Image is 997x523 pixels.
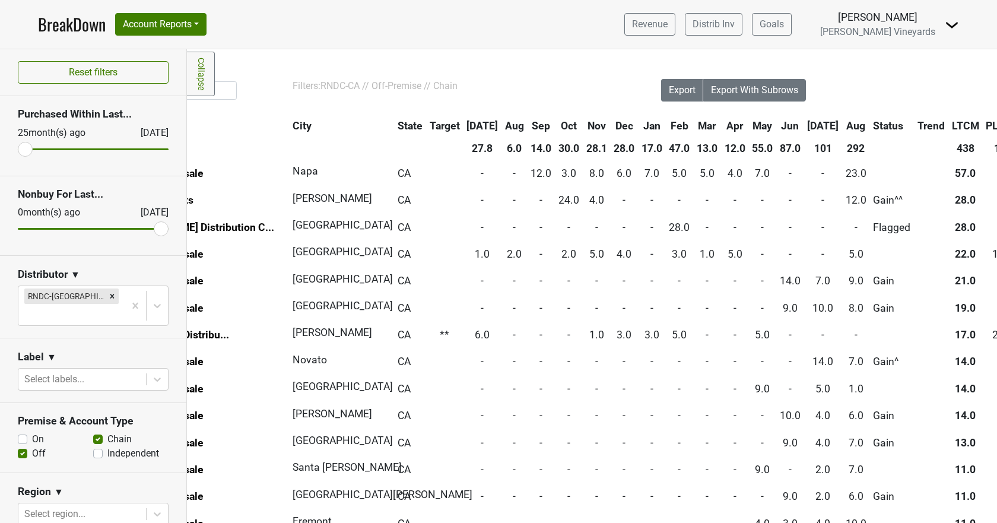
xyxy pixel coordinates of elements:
[293,165,318,177] span: Napa
[595,356,598,367] span: -
[849,410,863,421] span: 6.0
[650,464,653,476] span: -
[678,194,681,206] span: -
[849,464,863,476] span: 7.0
[650,383,653,395] span: -
[873,120,903,132] span: Status
[650,437,653,449] span: -
[706,464,709,476] span: -
[650,221,653,233] span: -
[650,490,653,502] span: -
[481,221,484,233] span: -
[293,381,393,392] span: [GEOGRAPHIC_DATA]
[528,115,555,137] th: Sep: activate to sort column ascending
[567,410,570,421] span: -
[398,275,411,287] span: CA
[539,490,542,502] span: -
[955,356,976,367] span: 14.0
[555,115,582,137] th: Oct: activate to sort column ascending
[290,115,388,137] th: City: activate to sort column ascending
[734,194,736,206] span: -
[650,248,653,260] span: -
[293,219,393,231] span: [GEOGRAPHIC_DATA]
[567,383,570,395] span: -
[427,115,463,137] th: Target: activate to sort column ascending
[777,138,804,159] th: 87.0
[18,126,112,140] div: 25 month(s) ago
[293,435,393,446] span: [GEOGRAPHIC_DATA]
[706,275,709,287] span: -
[815,437,830,449] span: 4.0
[650,302,653,314] span: -
[812,302,833,314] span: 10.0
[855,329,858,341] span: -
[539,383,542,395] span: -
[755,167,770,179] span: 7.0
[119,221,274,233] a: [PERSON_NAME] Distribution C...
[539,437,542,449] span: -
[761,221,764,233] span: -
[706,410,709,421] span: -
[481,356,484,367] span: -
[706,383,709,395] span: -
[617,329,631,341] span: 3.0
[734,302,736,314] span: -
[567,221,570,233] span: -
[650,356,653,367] span: -
[398,302,411,314] span: CA
[187,52,215,96] a: Collapse
[398,167,411,179] span: CA
[481,383,484,395] span: -
[623,194,625,206] span: -
[678,302,681,314] span: -
[567,437,570,449] span: -
[805,115,842,137] th: Jul: activate to sort column ascending
[849,302,863,314] span: 8.0
[18,268,68,281] h3: Distributor
[789,356,792,367] span: -
[849,383,863,395] span: 1.0
[722,115,748,137] th: Apr: activate to sort column ascending
[539,329,542,341] span: -
[107,446,159,461] label: Independent
[955,302,976,314] span: 19.0
[595,464,598,476] span: -
[706,356,709,367] span: -
[855,221,858,233] span: -
[734,410,736,421] span: -
[595,410,598,421] span: -
[623,302,625,314] span: -
[623,275,625,287] span: -
[475,248,490,260] span: 1.0
[706,329,709,341] span: -
[678,464,681,476] span: -
[955,167,976,179] span: 57.0
[672,329,687,341] span: 5.0
[106,289,119,304] div: Remove RNDC-CA
[398,221,411,233] span: CA
[293,354,327,366] span: Novato
[595,302,598,314] span: -
[734,437,736,449] span: -
[815,464,830,476] span: 2.0
[722,138,748,159] th: 12.0
[734,221,736,233] span: -
[761,248,764,260] span: -
[539,464,542,476] span: -
[734,275,736,287] span: -
[678,437,681,449] span: -
[38,12,106,37] a: BreakDown
[871,484,914,509] td: Gain
[611,138,637,159] th: 28.0
[130,126,169,140] div: [DATE]
[611,115,637,137] th: Dec: activate to sort column ascending
[871,430,914,455] td: Gain
[18,61,169,84] button: Reset filters
[955,464,976,476] span: 11.0
[398,329,411,341] span: CA
[531,167,551,179] span: 12.0
[955,383,976,395] span: 14.0
[871,403,914,429] td: Gain
[589,248,604,260] span: 5.0
[513,490,516,502] span: -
